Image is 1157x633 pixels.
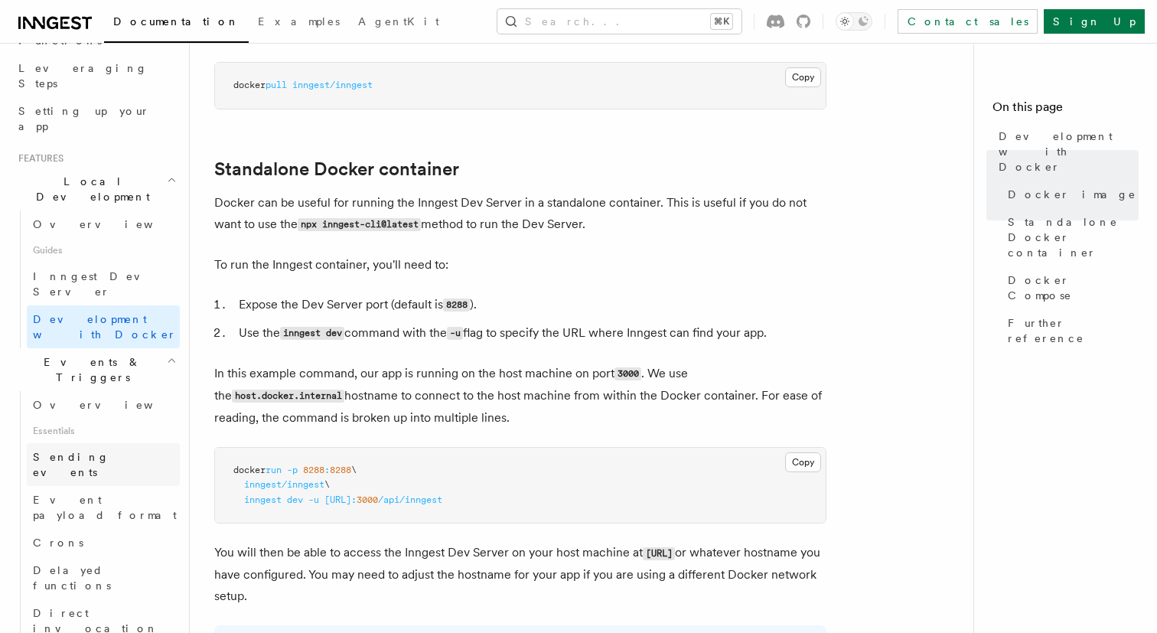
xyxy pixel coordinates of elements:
[992,98,1139,122] h4: On this page
[27,529,180,556] a: Crons
[12,97,180,140] a: Setting up your app
[33,537,83,549] span: Crons
[711,14,732,29] kbd: ⌘K
[614,367,641,380] code: 3000
[244,479,324,490] span: inngest/inngest
[234,322,826,344] li: Use the command with the flag to specify the URL where Inngest can find your app.
[643,547,675,560] code: [URL]
[836,12,872,31] button: Toggle dark mode
[214,542,826,607] p: You will then be able to access the Inngest Dev Server on your host machine at or whatever hostna...
[27,305,180,348] a: Development with Docker
[785,67,821,87] button: Copy
[214,192,826,236] p: Docker can be useful for running the Inngest Dev Server in a standalone container. This is useful...
[244,494,282,505] span: inngest
[292,80,373,90] span: inngest/inngest
[33,399,191,411] span: Overview
[27,443,180,486] a: Sending events
[27,210,180,238] a: Overview
[308,494,319,505] span: -u
[324,479,330,490] span: \
[1002,309,1139,352] a: Further reference
[33,564,111,592] span: Delayed functions
[27,263,180,305] a: Inngest Dev Server
[214,254,826,276] p: To run the Inngest container, you'll need to:
[1044,9,1145,34] a: Sign Up
[1002,181,1139,208] a: Docker image
[497,9,741,34] button: Search...⌘K
[287,465,298,475] span: -p
[992,122,1139,181] a: Development with Docker
[280,327,344,340] code: inngest dev
[1008,315,1139,346] span: Further reference
[898,9,1038,34] a: Contact sales
[12,168,180,210] button: Local Development
[324,494,357,505] span: [URL]:
[249,5,349,41] a: Examples
[12,354,167,385] span: Events & Triggers
[27,419,180,443] span: Essentials
[1008,214,1139,260] span: Standalone Docker container
[1008,187,1136,202] span: Docker image
[1008,272,1139,303] span: Docker Compose
[12,348,180,391] button: Events & Triggers
[785,452,821,472] button: Copy
[113,15,240,28] span: Documentation
[12,152,64,165] span: Features
[1002,266,1139,309] a: Docker Compose
[349,5,448,41] a: AgentKit
[258,15,340,28] span: Examples
[12,54,180,97] a: Leveraging Steps
[232,390,344,403] code: host.docker.internal
[27,556,180,599] a: Delayed functions
[357,494,378,505] span: 3000
[303,465,324,475] span: 8288
[33,494,177,521] span: Event payload format
[266,465,282,475] span: run
[27,391,180,419] a: Overview
[214,363,826,429] p: In this example command, our app is running on the host machine on port . We use the hostname to ...
[378,494,442,505] span: /api/inngest
[287,494,303,505] span: dev
[298,218,421,231] code: npx inngest-cli@latest
[33,451,109,478] span: Sending events
[104,5,249,43] a: Documentation
[358,15,439,28] span: AgentKit
[12,174,167,204] span: Local Development
[324,465,330,475] span: :
[1002,208,1139,266] a: Standalone Docker container
[999,129,1139,175] span: Development with Docker
[12,210,180,348] div: Local Development
[233,465,266,475] span: docker
[266,80,287,90] span: pull
[234,294,826,316] li: Expose the Dev Server port (default is ).
[233,80,266,90] span: docker
[18,105,150,132] span: Setting up your app
[18,62,148,90] span: Leveraging Steps
[33,218,191,230] span: Overview
[447,327,463,340] code: -u
[214,158,459,180] a: Standalone Docker container
[27,238,180,263] span: Guides
[33,270,164,298] span: Inngest Dev Server
[33,313,177,341] span: Development with Docker
[330,465,351,475] span: 8288
[351,465,357,475] span: \
[443,299,470,312] code: 8288
[27,486,180,529] a: Event payload format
